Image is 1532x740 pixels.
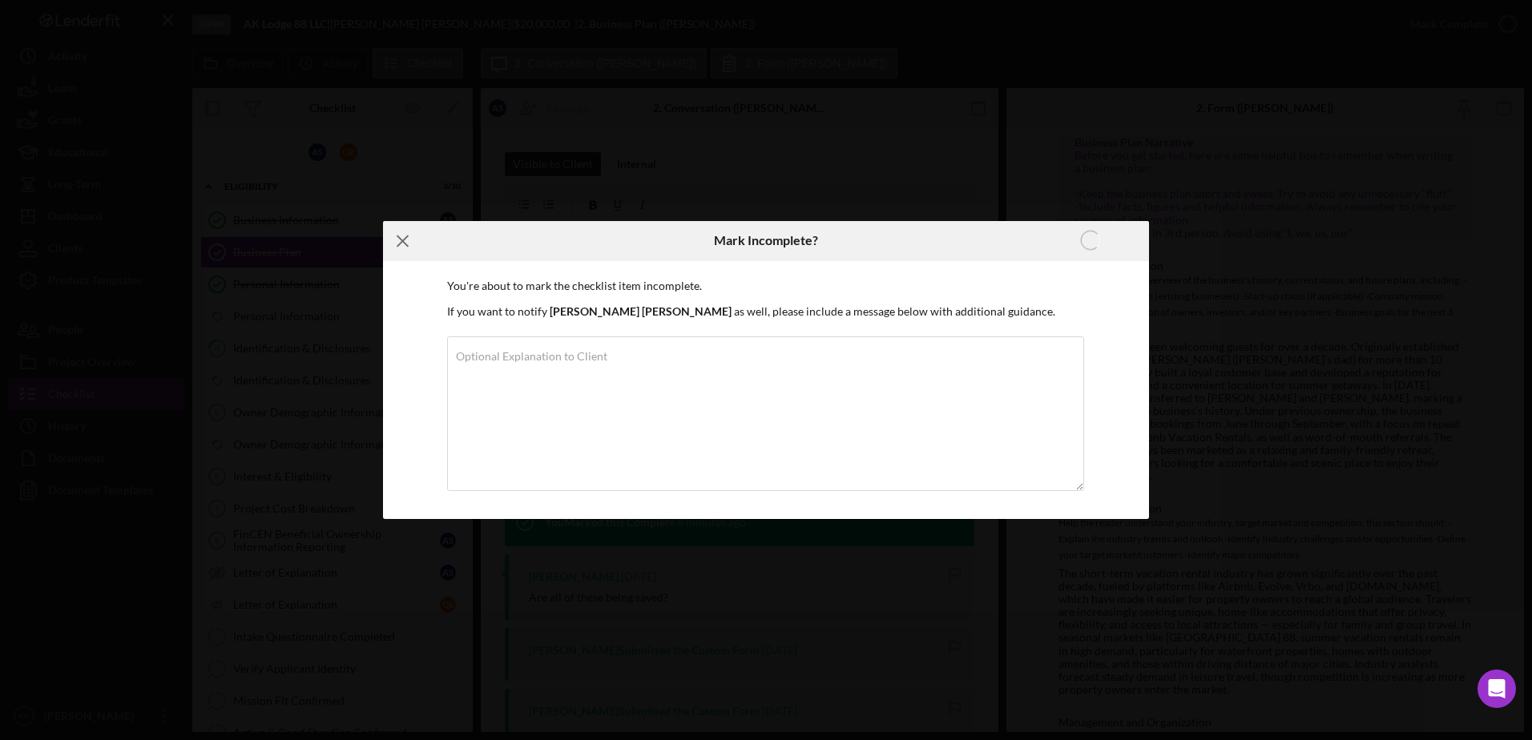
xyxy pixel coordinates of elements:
p: You're about to mark the checklist item incomplete. [447,277,1085,295]
button: Marking Incomplete [1032,225,1149,257]
div: Open Intercom Messenger [1478,670,1516,708]
h6: Mark Incomplete? [714,233,818,247]
b: [PERSON_NAME] [PERSON_NAME] [550,304,732,318]
label: Optional Explanation to Client [456,350,607,363]
p: If you want to notify as well, please include a message below with additional guidance. [447,303,1085,320]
